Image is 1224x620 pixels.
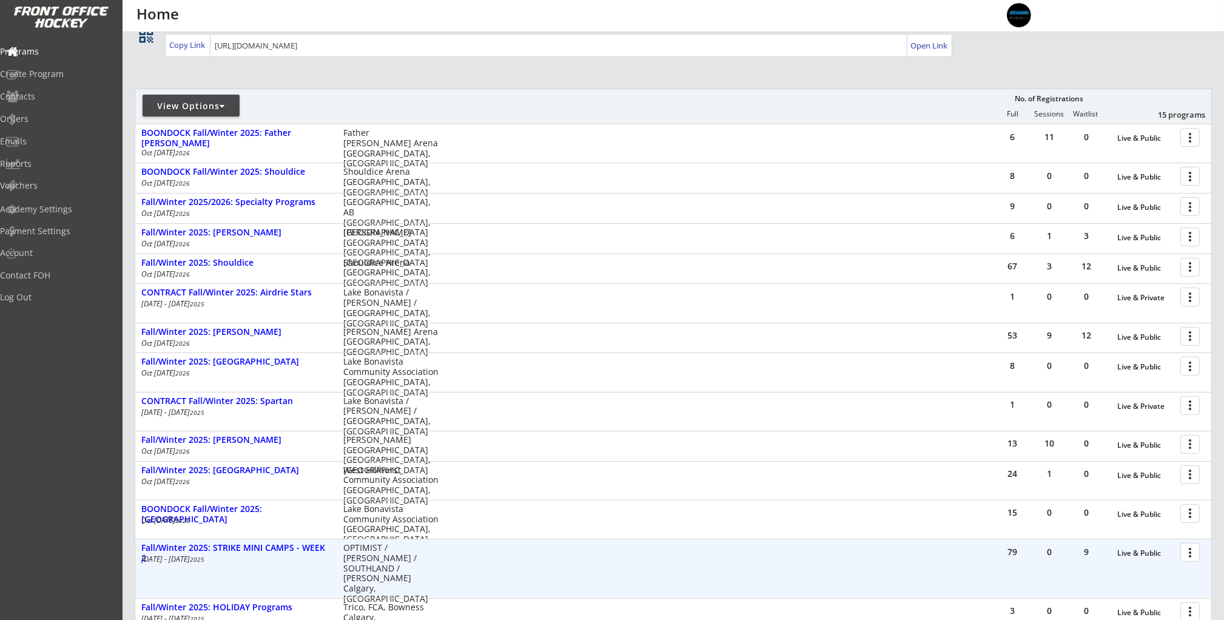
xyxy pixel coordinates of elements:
[994,232,1031,240] div: 6
[1031,331,1068,340] div: 9
[343,327,439,357] div: [PERSON_NAME] Arena [GEOGRAPHIC_DATA], [GEOGRAPHIC_DATA]
[1031,292,1068,301] div: 0
[141,435,331,445] div: Fall/Winter 2025: [PERSON_NAME]
[1068,232,1105,240] div: 3
[175,240,190,248] em: 2026
[994,331,1031,340] div: 53
[141,517,327,524] div: Oct [DATE]
[1068,331,1105,340] div: 12
[141,340,327,347] div: Oct [DATE]
[1180,197,1200,216] button: more_vert
[141,409,327,416] div: [DATE] - [DATE]
[175,369,190,377] em: 2026
[1031,470,1068,478] div: 1
[1117,402,1174,411] div: Live & Private
[1180,435,1200,454] button: more_vert
[1068,607,1105,615] div: 0
[1117,333,1174,342] div: Live & Public
[1117,294,1174,302] div: Live & Private
[1031,439,1068,448] div: 10
[175,447,190,456] em: 2026
[994,262,1031,271] div: 67
[141,288,331,298] div: CONTRACT Fall/Winter 2025: Airdrie Stars
[141,327,331,337] div: Fall/Winter 2025: [PERSON_NAME]
[1068,508,1105,517] div: 0
[1180,396,1200,415] button: more_vert
[1180,227,1200,246] button: more_vert
[190,300,204,308] em: 2025
[1031,202,1068,211] div: 0
[994,292,1031,301] div: 1
[143,100,240,112] div: View Options
[141,369,327,377] div: Oct [DATE]
[190,408,204,417] em: 2025
[1068,172,1105,180] div: 0
[1180,465,1200,484] button: more_vert
[1117,471,1174,480] div: Live & Public
[141,465,331,476] div: Fall/Winter 2025: [GEOGRAPHIC_DATA]
[141,504,331,525] div: BOONDOCK Fall/Winter 2025: [GEOGRAPHIC_DATA]
[994,362,1031,370] div: 8
[994,202,1031,211] div: 9
[343,288,439,328] div: Lake Bonavista / [PERSON_NAME] / [GEOGRAPHIC_DATA], [GEOGRAPHIC_DATA]
[141,227,331,238] div: Fall/Winter 2025: [PERSON_NAME]
[1031,262,1068,271] div: 3
[175,516,190,525] em: 2026
[1180,167,1200,186] button: more_vert
[141,556,327,563] div: [DATE] - [DATE]
[910,41,949,51] div: Open Link
[141,149,327,157] div: Oct [DATE]
[1031,172,1068,180] div: 0
[1068,548,1105,556] div: 9
[994,172,1031,180] div: 8
[1180,357,1200,376] button: more_vert
[141,240,327,248] div: Oct [DATE]
[343,258,439,288] div: Shouldice Arena [GEOGRAPHIC_DATA], [GEOGRAPHIC_DATA]
[343,504,439,545] div: Lake Bonavista Community Association [GEOGRAPHIC_DATA], [GEOGRAPHIC_DATA]
[910,37,949,54] a: Open Link
[141,258,331,268] div: Fall/Winter 2025: Shouldice
[994,470,1031,478] div: 24
[141,357,331,367] div: Fall/Winter 2025: [GEOGRAPHIC_DATA]
[1180,543,1200,562] button: more_vert
[1068,362,1105,370] div: 0
[1117,549,1174,558] div: Live & Public
[343,197,439,238] div: [GEOGRAPHIC_DATA], AB [GEOGRAPHIC_DATA], [GEOGRAPHIC_DATA]
[175,339,190,348] em: 2026
[141,197,331,207] div: Fall/Winter 2025/2026: Specialty Programs
[1068,133,1105,141] div: 0
[1068,470,1105,478] div: 0
[994,607,1031,615] div: 3
[141,271,327,278] div: Oct [DATE]
[1068,292,1105,301] div: 0
[141,128,331,149] div: BOONDOCK Fall/Winter 2025: Father [PERSON_NAME]
[141,167,331,177] div: BOONDOCK Fall/Winter 2025: Shouldice
[175,149,190,157] em: 2026
[1142,109,1205,120] div: 15 programs
[175,477,190,486] em: 2026
[1031,548,1068,556] div: 0
[1180,327,1200,346] button: more_vert
[1031,110,1068,118] div: Sessions
[994,548,1031,556] div: 79
[1180,504,1200,523] button: more_vert
[1031,232,1068,240] div: 1
[1068,439,1105,448] div: 0
[141,602,331,613] div: Fall/Winter 2025: HOLIDAY Programs
[1031,400,1068,409] div: 0
[1180,258,1200,277] button: more_vert
[141,300,327,308] div: [DATE] - [DATE]
[175,179,190,187] em: 2026
[1068,400,1105,409] div: 0
[141,210,327,217] div: Oct [DATE]
[175,209,190,218] em: 2026
[169,39,207,50] div: Copy Link
[141,396,331,406] div: CONTRACT Fall/Winter 2025: Spartan
[343,396,439,437] div: Lake Bonavista / [PERSON_NAME] / [GEOGRAPHIC_DATA], [GEOGRAPHIC_DATA]
[1117,264,1174,272] div: Live & Public
[994,508,1031,517] div: 15
[1031,362,1068,370] div: 0
[994,110,1031,118] div: Full
[1117,173,1174,181] div: Live & Public
[141,478,327,485] div: Oct [DATE]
